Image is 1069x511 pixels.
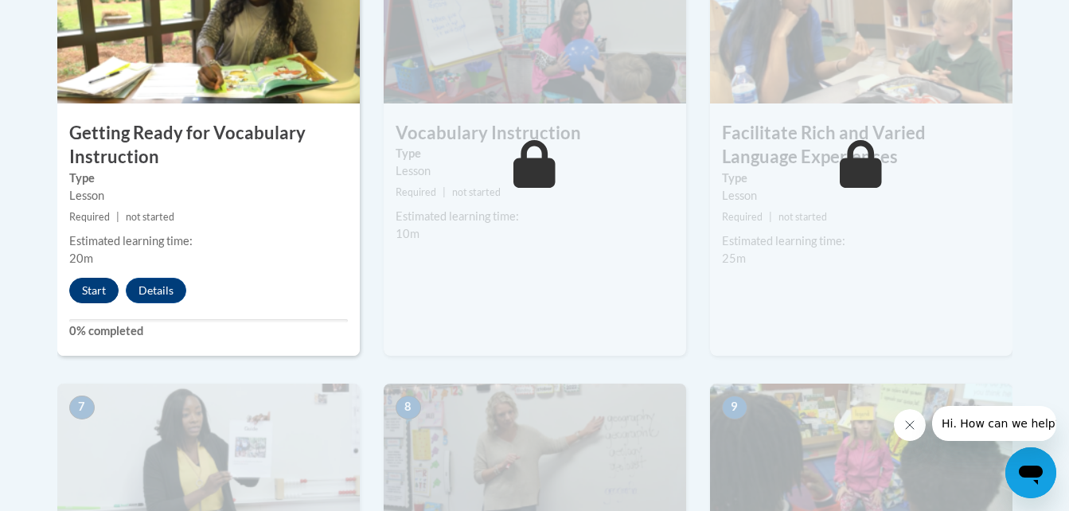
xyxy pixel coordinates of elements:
span: not started [778,211,827,223]
span: 7 [69,396,95,419]
div: Lesson [722,187,1001,205]
button: Details [126,278,186,303]
label: Type [722,170,1001,187]
span: Required [722,211,763,223]
span: 20m [69,252,93,265]
span: 9 [722,396,747,419]
div: Estimated learning time: [396,208,674,225]
h3: Getting Ready for Vocabulary Instruction [57,121,360,170]
span: | [443,186,446,198]
button: Start [69,278,119,303]
span: not started [452,186,501,198]
span: Required [69,211,110,223]
h3: Facilitate Rich and Varied Language Experiences [710,121,1012,170]
span: 25m [722,252,746,265]
span: | [116,211,119,223]
iframe: Close message [894,409,926,441]
label: 0% completed [69,322,348,340]
div: Lesson [396,162,674,180]
span: not started [126,211,174,223]
div: Lesson [69,187,348,205]
iframe: Message from company [932,406,1056,441]
label: Type [69,170,348,187]
span: | [769,211,772,223]
iframe: Button to launch messaging window [1005,447,1056,498]
h3: Vocabulary Instruction [384,121,686,146]
span: Required [396,186,436,198]
span: 10m [396,227,419,240]
span: 8 [396,396,421,419]
label: Type [396,145,674,162]
div: Estimated learning time: [722,232,1001,250]
div: Estimated learning time: [69,232,348,250]
span: Hi. How can we help? [10,11,129,24]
